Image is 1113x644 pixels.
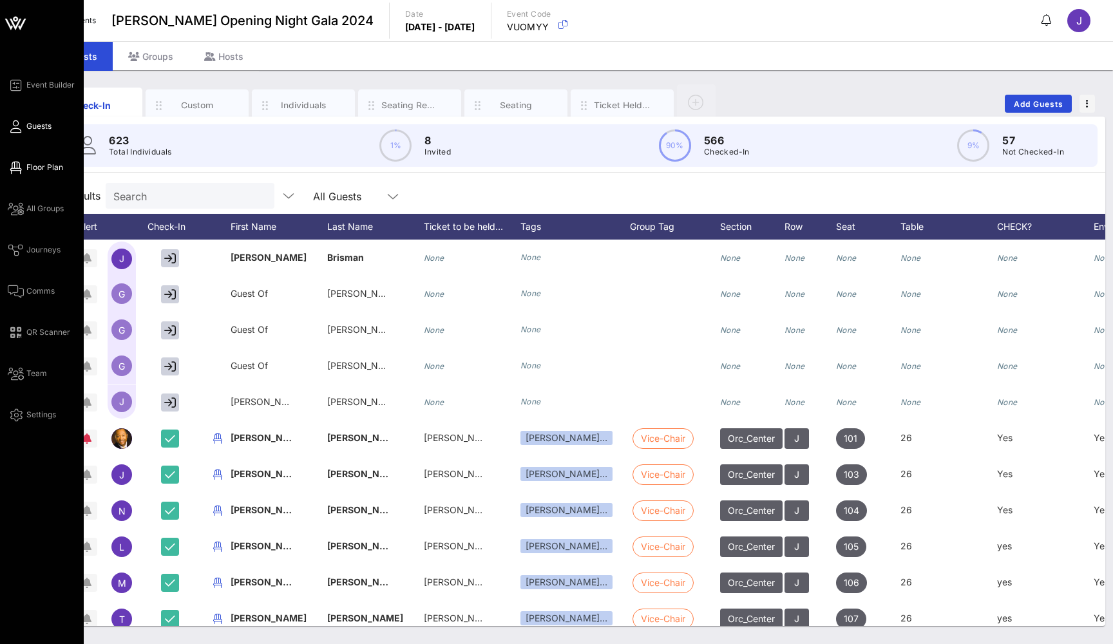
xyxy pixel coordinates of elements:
[520,397,541,406] i: None
[189,42,259,71] div: Hosts
[900,253,921,263] i: None
[119,542,124,553] span: L
[231,288,268,299] span: Guest Of
[424,361,444,371] i: None
[231,432,307,443] span: [PERSON_NAME]
[1002,146,1064,158] p: Not Checked-In
[424,325,444,335] i: None
[405,8,475,21] p: Date
[728,500,775,521] span: Orc_Center
[26,285,55,297] span: Comms
[424,432,498,443] span: [PERSON_NAME]
[231,612,307,623] span: [PERSON_NAME]
[836,253,857,263] i: None
[231,324,268,335] span: Guest Of
[997,576,1012,587] span: yes
[794,500,799,521] span: J
[728,536,775,557] span: Orc_Center
[424,397,444,407] i: None
[785,397,805,407] i: None
[109,146,172,158] p: Total Individuals
[62,99,120,112] div: Check-In
[720,325,741,335] i: None
[327,324,401,335] span: [PERSON_NAME]
[507,21,551,33] p: VUOMYY
[794,536,799,557] span: J
[641,573,685,592] span: Vice-Chair
[520,325,541,334] i: None
[997,214,1094,240] div: CHECK?
[231,396,305,407] span: [PERSON_NAME]
[1067,9,1090,32] div: J
[844,536,859,557] span: 105
[231,468,307,479] span: [PERSON_NAME]
[140,214,205,240] div: Check-In
[728,609,775,629] span: Orc_Center
[520,361,541,370] i: None
[641,537,685,556] span: Vice-Chair
[844,464,859,485] span: 103
[169,99,226,111] div: Custom
[900,612,912,623] span: 26
[111,11,374,30] span: [PERSON_NAME] Opening Night Gala 2024
[520,431,613,445] div: [PERSON_NAME]…
[26,244,61,256] span: Journeys
[900,504,912,515] span: 26
[488,99,545,111] div: Seating
[997,361,1018,371] i: None
[900,576,912,587] span: 26
[641,465,685,484] span: Vice-Chair
[997,325,1018,335] i: None
[997,253,1018,263] i: None
[424,612,498,623] span: [PERSON_NAME]
[8,366,47,381] a: Team
[720,361,741,371] i: None
[1076,14,1082,27] span: J
[26,120,52,132] span: Guests
[794,609,799,629] span: J
[8,407,56,422] a: Settings
[704,146,750,158] p: Checked-In
[231,576,307,587] span: [PERSON_NAME]
[900,540,912,551] span: 26
[1002,133,1064,148] p: 57
[113,42,189,71] div: Groups
[405,21,475,33] p: [DATE] - [DATE]
[785,325,805,335] i: None
[507,8,551,21] p: Event Code
[785,214,836,240] div: Row
[1094,504,1109,515] span: Yes
[785,253,805,263] i: None
[424,133,451,148] p: 8
[1094,468,1109,479] span: Yes
[641,429,685,448] span: Vice-Chair
[313,191,361,202] div: All Guests
[327,612,403,623] span: [PERSON_NAME]
[8,160,63,175] a: Floor Plan
[520,467,613,481] div: [PERSON_NAME]…
[520,503,613,517] div: [PERSON_NAME]…
[424,289,444,299] i: None
[8,283,55,299] a: Comms
[844,609,859,629] span: 107
[8,118,52,134] a: Guests
[900,397,921,407] i: None
[1094,576,1109,587] span: Yes
[119,253,124,264] span: J
[424,504,498,515] span: [PERSON_NAME]
[231,252,307,263] span: [PERSON_NAME]
[844,428,857,449] span: 101
[720,253,741,263] i: None
[109,133,172,148] p: 623
[119,289,125,299] span: G
[520,611,613,625] div: [PERSON_NAME]…
[119,506,126,516] span: N
[119,325,125,336] span: G
[424,253,444,263] i: None
[1094,540,1109,551] span: Yes
[520,289,541,298] i: None
[305,183,408,209] div: All Guests
[424,146,451,158] p: Invited
[119,469,124,480] span: J
[794,428,799,449] span: J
